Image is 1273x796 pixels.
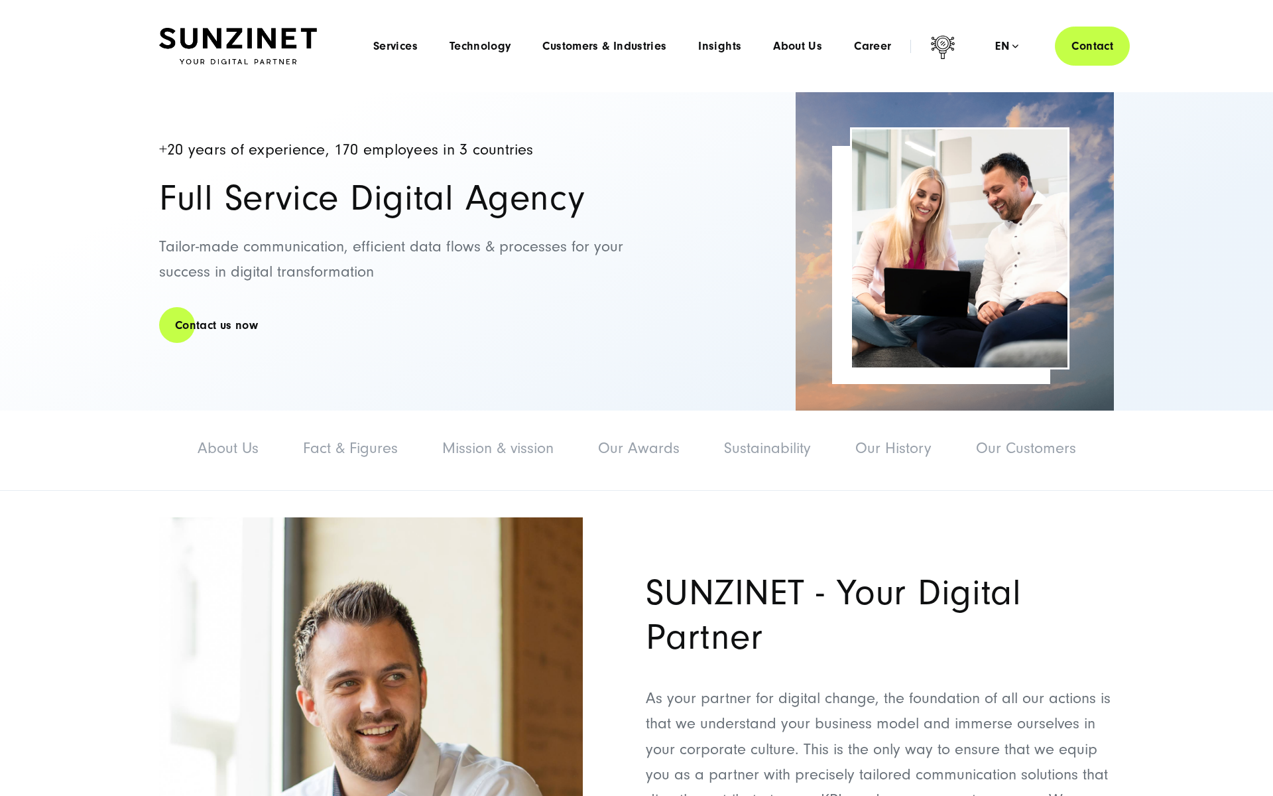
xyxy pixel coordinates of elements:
a: Contact us now [159,306,274,344]
h2: SUNZINET - Your Digital Partner [646,570,1114,659]
h4: +20 years of experience, 170 employees in 3 countries [159,142,623,159]
a: Insights [698,40,741,53]
a: Our History [855,439,932,457]
img: SUNZINET Full Service Digital Agentur [159,28,317,65]
a: Sustainability [724,439,811,457]
h1: Full Service Digital Agency [159,180,623,217]
a: About Us [198,439,259,457]
div: en [995,40,1018,53]
a: Fact & Figures [303,439,398,457]
p: Tailor-made communication, efficient data flows & processes for your success in digital transform... [159,234,623,285]
a: Career [854,40,891,53]
img: Full-Service Digitalagentur SUNZINET - Business Applications Web & Cloud_2 [796,92,1114,411]
a: Services [373,40,418,53]
a: Technology [450,40,511,53]
a: Customers & Industries [542,40,666,53]
a: About Us [773,40,822,53]
a: Mission & vission [442,439,554,457]
a: Our Customers [976,439,1076,457]
a: Our Awards [598,439,680,457]
img: Service_Images_2025_39 [852,129,1067,367]
a: Contact [1055,27,1130,66]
